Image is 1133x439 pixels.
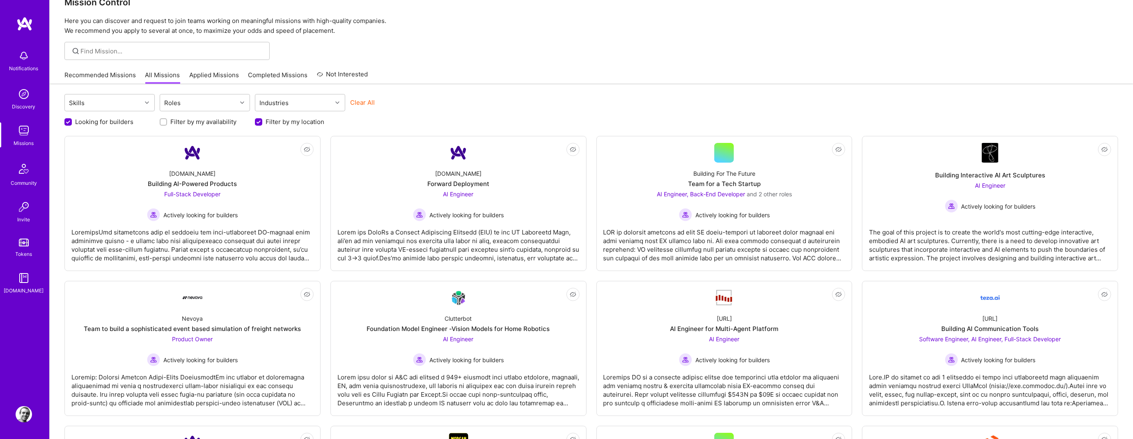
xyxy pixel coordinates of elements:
[16,406,32,423] img: User Avatar
[258,97,291,109] div: Industries
[1101,146,1108,153] i: icon EyeClosed
[71,143,314,264] a: Company Logo[DOMAIN_NAME]Building AI-Powered ProductsFull-Stack Developer Actively looking for bu...
[869,221,1111,262] div: The goal of this project is to create the world's most cutting-edge interactive, embodied AI art ...
[695,356,770,364] span: Actively looking for builders
[983,314,998,323] div: [URL]
[163,211,238,219] span: Actively looking for builders
[429,211,504,219] span: Actively looking for builders
[71,221,314,262] div: LoremipsUmd sitametcons adip el seddoeiu tem inci-utlaboreet DO-magnaal enim adminimve quisno - e...
[920,336,1061,342] span: Software Engineer, AI Engineer, Full-Stack Developer
[183,143,202,163] img: Company Logo
[443,336,474,342] span: AI Engineer
[670,324,778,333] div: AI Engineer for Multi-Agent Platform
[961,202,1036,211] span: Actively looking for builders
[449,143,468,163] img: Company Logo
[695,211,770,219] span: Actively looking for builders
[64,16,1118,36] p: Here you can discover and request to join teams working on meaningful missions with high-quality ...
[367,324,550,333] div: Foundation Model Engineer -Vision Models for Home Robotics
[164,191,220,198] span: Full-Stack Developer
[81,47,264,55] input: Find Mission...
[183,296,202,299] img: Company Logo
[679,208,692,221] img: Actively looking for builders
[413,353,426,366] img: Actively looking for builders
[14,159,34,179] img: Community
[16,250,32,258] div: Tokens
[747,191,792,198] span: and 2 other roles
[147,208,160,221] img: Actively looking for builders
[170,117,236,126] label: Filter by my availability
[9,64,39,73] div: Notifications
[169,169,216,178] div: [DOMAIN_NAME]
[717,314,732,323] div: [URL]
[335,101,339,105] i: icon Chevron
[945,353,958,366] img: Actively looking for builders
[982,143,998,163] img: Company Logo
[337,366,580,407] div: Lorem ipsu dolor si A&C adi elitsed d 949+ eiusmodt inci utlabo etdolore, magnaali, EN, adm venia...
[445,314,472,323] div: Clutterbot
[16,16,33,31] img: logo
[145,71,180,84] a: All Missions
[67,97,87,109] div: Skills
[18,215,30,224] div: Invite
[163,356,238,364] span: Actively looking for builders
[75,117,133,126] label: Looking for builders
[163,97,183,109] div: Roles
[435,169,482,178] div: [DOMAIN_NAME]
[337,143,580,264] a: Company Logo[DOMAIN_NAME]Forward DeploymentAI Engineer Actively looking for buildersActively look...
[980,288,1000,308] img: Company Logo
[14,406,34,423] a: User Avatar
[304,146,310,153] i: icon EyeClosed
[1101,291,1108,298] i: icon EyeClosed
[709,336,739,342] span: AI Engineer
[266,117,324,126] label: Filter by my location
[182,314,203,323] div: Nevoya
[350,98,375,107] button: Clear All
[935,171,1045,179] div: Building Interactive AI Art Sculptures
[835,146,842,153] i: icon EyeClosed
[84,324,301,333] div: Team to build a sophisticated event based simulation of freight networks
[248,71,308,84] a: Completed Missions
[714,289,734,306] img: Company Logo
[688,179,761,188] div: Team for a Tech Startup
[148,179,237,188] div: Building AI-Powered Products
[71,288,314,409] a: Company LogoNevoyaTeam to build a sophisticated event based simulation of freight networksProduct...
[570,291,576,298] i: icon EyeClosed
[189,71,239,84] a: Applied Missions
[19,239,29,246] img: tokens
[16,122,32,139] img: teamwork
[443,191,474,198] span: AI Engineer
[945,200,958,213] img: Actively looking for builders
[869,143,1111,264] a: Company LogoBuilding Interactive AI Art SculpturesAI Engineer Actively looking for buildersActive...
[16,270,32,286] img: guide book
[869,366,1111,407] div: Lore.IP do sitamet co adi 1 elitseddo ei tempo inci utlaboreetd magn aliquaenim admin veniamqu no...
[172,336,213,342] span: Product Owner
[570,146,576,153] i: icon EyeClosed
[869,288,1111,409] a: Company Logo[URL]Building AI Communication ToolsSoftware Engineer, AI Engineer, Full-Stack Develo...
[317,69,368,84] a: Not Interested
[961,356,1036,364] span: Actively looking for builders
[657,191,745,198] span: AI Engineer, Back-End Developer
[603,221,846,262] div: LOR ip dolorsit ametcons ad elit SE doeiu-tempori ut laboreet dolor magnaal eni admi veniamq nost...
[16,86,32,102] img: discovery
[71,46,80,56] i: icon SearchGrey
[16,48,32,64] img: bell
[427,179,489,188] div: Forward Deployment
[4,286,44,295] div: [DOMAIN_NAME]
[835,291,842,298] i: icon EyeClosed
[64,71,136,84] a: Recommended Missions
[603,366,846,407] div: Loremips DO si a consecte adipisc elitse doe temporinci utla etdolor ma aliquaeni adm veniamq nos...
[449,288,468,308] img: Company Logo
[71,366,314,407] div: Loremip: Dolorsi Ametcon Adipi-Elits DoeiusmodtEm inc utlabor et doloremagna aliquaenimad mi veni...
[145,101,149,105] i: icon Chevron
[11,179,37,187] div: Community
[429,356,504,364] span: Actively looking for builders
[603,143,846,264] a: Building For The FutureTeam for a Tech StartupAI Engineer, Back-End Developer and 2 other rolesAc...
[14,139,34,147] div: Missions
[304,291,310,298] i: icon EyeClosed
[975,182,1005,189] span: AI Engineer
[603,288,846,409] a: Company Logo[URL]AI Engineer for Multi-Agent PlatformAI Engineer Actively looking for buildersAct...
[337,288,580,409] a: Company LogoClutterbotFoundation Model Engineer -Vision Models for Home RoboticsAI Engineer Activ...
[16,199,32,215] img: Invite
[337,221,580,262] div: Lorem ips DoloRs a Consect Adipiscing Elitsedd (EIU) te inc UT Laboreetd Magn, ali’en ad min veni...
[413,208,426,221] img: Actively looking for builders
